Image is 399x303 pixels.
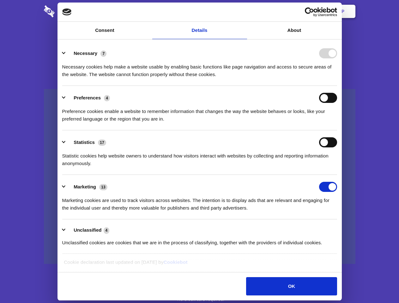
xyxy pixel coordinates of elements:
span: 4 [104,95,110,101]
button: OK [246,277,337,295]
div: Unclassified cookies are cookies that we are in the process of classifying, together with the pro... [62,234,337,247]
h1: Eliminate Slack Data Loss. [44,28,355,51]
a: Wistia video thumbnail [44,89,355,264]
a: Cookiebot [164,259,188,265]
label: Marketing [74,184,96,189]
span: 17 [98,140,106,146]
img: logo-wordmark-white-trans-d4663122ce5f474addd5e946df7df03e33cb6a1c49d2221995e7729f52c070b2.svg [44,5,98,17]
button: Preferences (4) [62,93,114,103]
label: Necessary [74,50,97,56]
span: 13 [99,184,107,190]
a: Contact [256,2,285,21]
button: Unclassified (4) [62,226,113,234]
a: Usercentrics Cookiebot - opens in a new window [282,7,337,17]
div: Cookie declaration last updated on [DATE] by [59,258,340,271]
div: Marketing cookies are used to track visitors across websites. The intention is to display ads tha... [62,192,337,212]
div: Preference cookies enable a website to remember information that changes the way the website beha... [62,103,337,123]
span: 4 [104,227,110,234]
h4: Auto-redaction of sensitive data, encrypted data sharing and self-destructing private chats. Shar... [44,57,355,78]
label: Preferences [74,95,101,100]
a: Pricing [185,2,213,21]
button: Statistics (17) [62,137,110,147]
button: Marketing (13) [62,182,112,192]
img: logo [62,9,72,15]
div: Necessary cookies help make a website usable by enabling basic functions like page navigation and... [62,58,337,78]
label: Statistics [74,140,95,145]
span: 7 [100,50,106,57]
a: Consent [57,22,152,39]
a: Details [152,22,247,39]
button: Necessary (7) [62,48,111,58]
a: Login [287,2,314,21]
a: About [247,22,342,39]
div: Statistic cookies help website owners to understand how visitors interact with websites by collec... [62,147,337,167]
